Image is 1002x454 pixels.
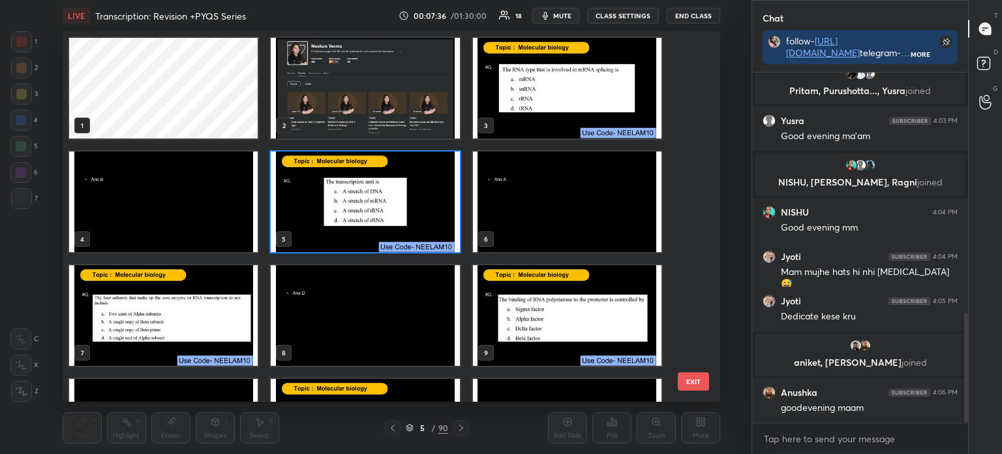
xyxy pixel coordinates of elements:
[515,12,522,19] div: 18
[911,50,930,59] div: More
[763,114,776,127] img: default.png
[888,253,930,261] img: 4P8fHbbgJtejmAAAAAElFTkSuQmCC
[905,84,931,97] span: joined
[472,38,661,138] img: 1759573967QX6JSS.pdf
[10,355,38,376] div: X
[781,387,817,398] h6: Anushka
[11,57,38,78] div: 2
[10,136,38,157] div: 5
[786,35,860,59] a: [URL][DOMAIN_NAME]
[845,67,858,80] img: ccfa15e1ff884e139c6a31cbe539487b.jpg
[863,159,876,172] img: 3
[11,31,37,52] div: 1
[993,84,998,93] p: G
[781,221,958,235] div: Good evening mm
[781,266,958,291] div: Mam mujhe hats hi nhi [MEDICAL_DATA] 😅
[10,162,38,183] div: 6
[888,389,930,397] img: 4P8fHbbgJtejmAAAAAElFTkSuQmCC
[763,177,957,187] p: NISHU, [PERSON_NAME], Ragni
[587,8,659,24] button: CLASS SETTINGS
[763,357,957,368] p: aniket, [PERSON_NAME]
[781,310,958,323] div: Dedicate kese kru
[271,265,459,366] img: 1759573967QX6JSS.pdf
[472,265,661,366] img: 1759573967QX6JSS.pdf
[438,422,448,434] div: 90
[553,11,571,20] span: mute
[95,10,246,22] h4: Transcription: Revision +PYQS Series
[781,130,958,143] div: Good evening ma'am
[271,152,459,252] img: 1759573967QX6JSS.pdf
[678,372,709,391] button: EXIT
[763,250,776,263] img: e8ba785e28cc435d9d7c386c960b9786.jpg
[763,295,776,308] img: e8ba785e28cc435d9d7c386c960b9786.jpg
[933,389,958,397] div: 4:06 PM
[69,152,258,252] img: 1759573967QX6JSS.pdf
[933,297,958,305] div: 4:05 PM
[11,188,38,209] div: 7
[271,38,459,138] img: 1759573967QX6JSS.pdf
[902,356,927,368] span: joined
[781,251,801,263] h6: Jyoti
[933,208,958,216] div: 4:04 PM
[889,117,931,125] img: 4P8fHbbgJtejmAAAAAElFTkSuQmCC
[768,35,781,48] img: d27488215f1b4d5fb42b818338f14208.jpg
[63,31,697,402] div: grid
[10,329,38,349] div: C
[888,297,930,305] img: 4P8fHbbgJtejmAAAAAElFTkSuQmCC
[854,159,867,172] img: default.png
[854,67,867,80] img: 96971539026a4547a662f3bbc7391b71.jpg
[781,295,801,307] h6: Jyoti
[763,86,957,96] p: Pritam, Purushotta..., Yusra
[432,424,436,432] div: /
[934,117,958,125] div: 4:03 PM
[845,159,858,172] img: cfd11cc1e9d34196a3c80856a97fe88c.jpg
[994,10,998,20] p: T
[532,8,579,24] button: mute
[472,152,661,252] img: 1759573967QX6JSS.pdf
[781,402,958,415] div: goodevening maam
[781,115,804,127] h6: Yusra
[69,265,258,366] img: 1759573967QX6JSS.pdf
[11,381,38,402] div: Z
[994,47,998,57] p: D
[752,73,968,423] div: grid
[10,110,38,131] div: 4
[786,35,911,59] div: follow- telegram-
[63,8,90,24] div: LIVE
[933,253,958,261] div: 4:04 PM
[763,206,776,219] img: cfd11cc1e9d34196a3c80856a97fe88c.jpg
[786,58,883,71] a: [DOMAIN_NAME][URL]
[416,424,429,432] div: 5
[863,67,876,80] img: default.png
[763,386,776,399] img: c2387b2a4ee44a22b14e0786c91f7114.jpg
[11,84,38,105] div: 3
[781,206,809,218] h6: NISHU
[849,339,862,352] img: d927ead1100745ec8176353656eda1f8.jpg
[667,8,720,24] button: End Class
[752,1,794,35] p: Chat
[917,176,943,188] span: joined
[858,339,872,352] img: c2387b2a4ee44a22b14e0786c91f7114.jpg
